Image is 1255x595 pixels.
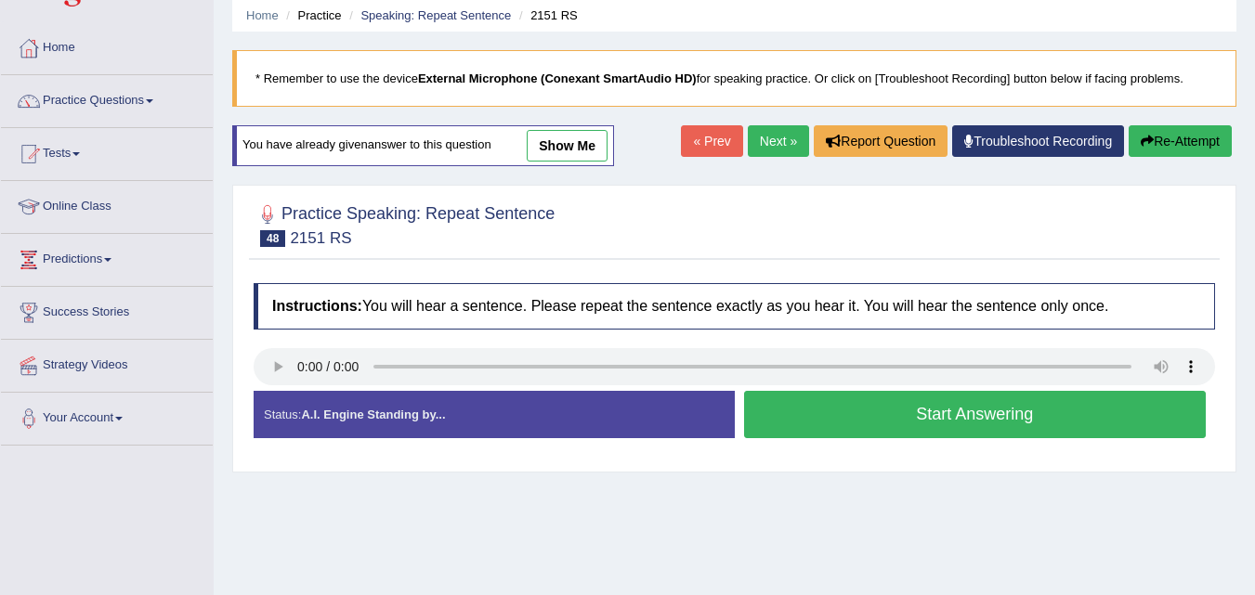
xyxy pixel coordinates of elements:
b: External Microphone (Conexant SmartAudio HD) [418,71,697,85]
small: 2151 RS [290,229,351,247]
div: You have already given answer to this question [232,125,614,166]
a: Online Class [1,181,213,227]
li: Practice [281,6,341,24]
button: Report Question [814,125,948,157]
a: show me [527,130,608,162]
a: Your Account [1,393,213,439]
li: 2151 RS [515,6,578,24]
a: Strategy Videos [1,340,213,386]
a: Speaking: Repeat Sentence [360,8,511,22]
a: Home [246,8,279,22]
a: « Prev [681,125,742,157]
span: 48 [260,230,285,247]
a: Next » [748,125,809,157]
a: Tests [1,128,213,175]
h2: Practice Speaking: Repeat Sentence [254,200,555,247]
a: Success Stories [1,287,213,333]
blockquote: * Remember to use the device for speaking practice. Or click on [Troubleshoot Recording] button b... [232,50,1236,107]
h4: You will hear a sentence. Please repeat the sentence exactly as you hear it. You will hear the se... [254,283,1215,330]
a: Troubleshoot Recording [952,125,1124,157]
button: Start Answering [744,391,1207,438]
strong: A.I. Engine Standing by... [301,407,445,421]
a: Predictions [1,234,213,280]
a: Home [1,22,213,69]
button: Re-Attempt [1129,125,1232,157]
a: Practice Questions [1,75,213,122]
b: Instructions: [272,298,362,314]
div: Status: [254,391,735,438]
